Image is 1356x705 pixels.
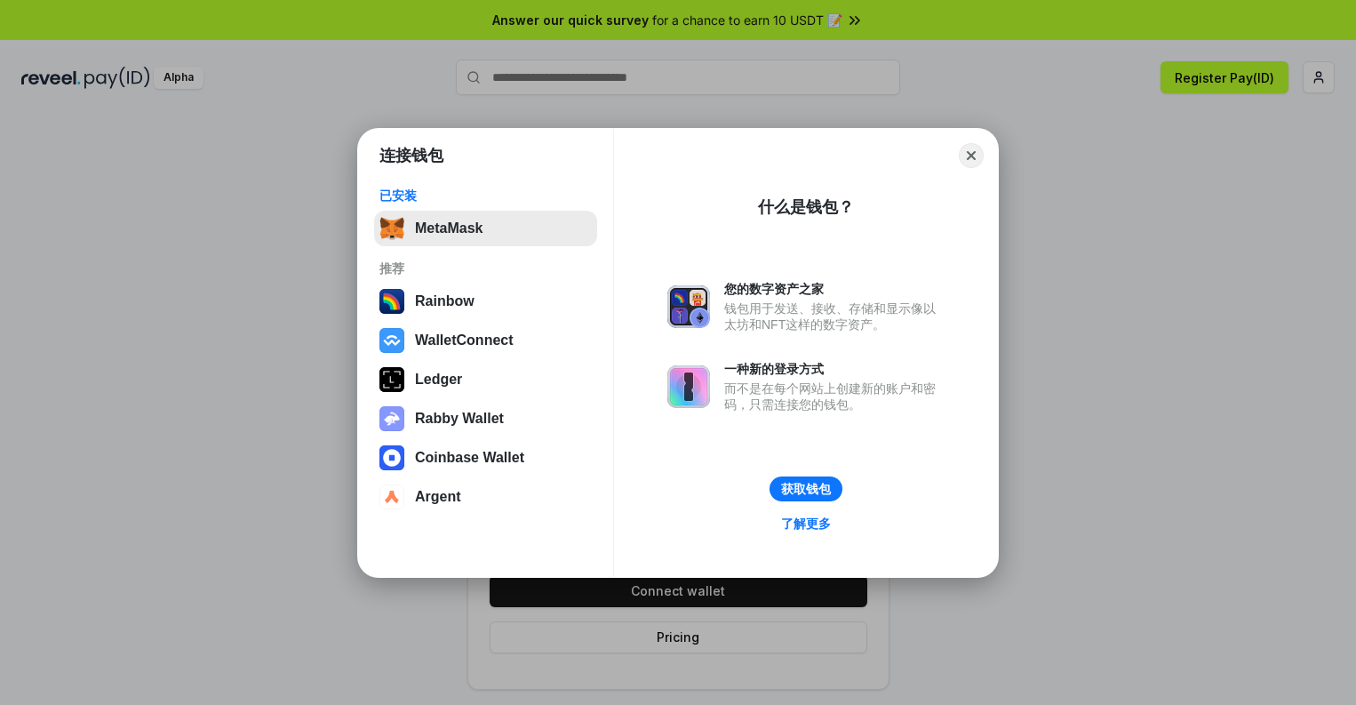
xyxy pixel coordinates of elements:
img: svg+xml,%3Csvg%20xmlns%3D%22http%3A%2F%2Fwww.w3.org%2F2000%2Fsvg%22%20fill%3D%22none%22%20viewBox... [667,365,710,408]
div: Rainbow [415,293,475,309]
h1: 连接钱包 [379,145,443,166]
div: 已安装 [379,188,592,204]
div: 获取钱包 [781,481,831,497]
button: 获取钱包 [770,477,842,501]
div: 而不是在每个网站上创建新的账户和密码，只需连接您的钱包。 [724,381,945,413]
div: 钱包用于发送、接收、存储和显示像以太坊和NFT这样的数字资产。 [724,300,945,332]
div: Coinbase Wallet [415,450,524,466]
div: 什么是钱包？ [758,196,854,218]
img: svg+xml,%3Csvg%20fill%3D%22none%22%20height%3D%2233%22%20viewBox%3D%220%200%2035%2033%22%20width%... [379,216,404,241]
div: 推荐 [379,260,592,276]
button: Argent [374,479,597,515]
img: svg+xml,%3Csvg%20width%3D%2228%22%20height%3D%2228%22%20viewBox%3D%220%200%2028%2028%22%20fill%3D... [379,485,404,509]
button: Rabby Wallet [374,401,597,437]
img: svg+xml,%3Csvg%20xmlns%3D%22http%3A%2F%2Fwww.w3.org%2F2000%2Fsvg%22%20fill%3D%22none%22%20viewBox... [667,285,710,328]
button: Ledger [374,362,597,397]
div: WalletConnect [415,332,514,348]
a: 了解更多 [770,512,842,535]
img: svg+xml,%3Csvg%20width%3D%22120%22%20height%3D%22120%22%20viewBox%3D%220%200%20120%20120%22%20fil... [379,289,404,314]
button: Coinbase Wallet [374,440,597,476]
button: MetaMask [374,211,597,246]
button: Rainbow [374,284,597,319]
div: 您的数字资产之家 [724,281,945,297]
div: MetaMask [415,220,483,236]
div: Argent [415,489,461,505]
div: Ledger [415,372,462,388]
button: Close [959,143,984,168]
div: 了解更多 [781,516,831,532]
button: WalletConnect [374,323,597,358]
img: svg+xml,%3Csvg%20xmlns%3D%22http%3A%2F%2Fwww.w3.org%2F2000%2Fsvg%22%20width%3D%2228%22%20height%3... [379,367,404,392]
img: svg+xml,%3Csvg%20width%3D%2228%22%20height%3D%2228%22%20viewBox%3D%220%200%2028%2028%22%20fill%3D... [379,328,404,353]
img: svg+xml,%3Csvg%20xmlns%3D%22http%3A%2F%2Fwww.w3.org%2F2000%2Fsvg%22%20fill%3D%22none%22%20viewBox... [379,406,404,431]
div: 一种新的登录方式 [724,361,945,377]
img: svg+xml,%3Csvg%20width%3D%2228%22%20height%3D%2228%22%20viewBox%3D%220%200%2028%2028%22%20fill%3D... [379,445,404,470]
div: Rabby Wallet [415,411,504,427]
